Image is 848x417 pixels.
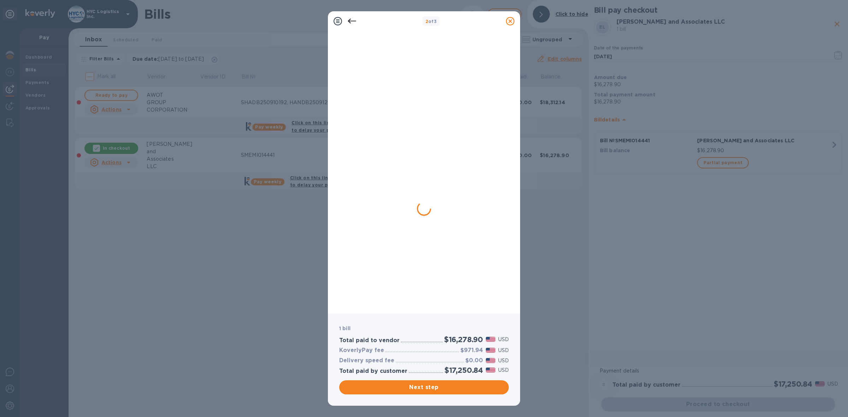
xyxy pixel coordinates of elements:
img: USD [486,348,495,353]
h3: Total paid by customer [339,368,407,375]
p: USD [498,367,509,374]
img: USD [486,337,495,342]
h2: $17,250.84 [444,366,483,375]
button: Next step [339,380,509,394]
h3: Delivery speed fee [339,357,394,364]
h3: $0.00 [465,357,483,364]
b: of 3 [425,19,437,24]
h3: $971.94 [460,347,483,354]
img: USD [486,368,495,373]
span: 2 [425,19,428,24]
img: USD [486,358,495,363]
b: 1 bill [339,326,351,331]
span: Next step [345,383,503,392]
p: USD [498,336,509,343]
h3: Total paid to vendor [339,337,400,344]
p: USD [498,357,509,364]
h3: KoverlyPay fee [339,347,384,354]
h2: $16,278.90 [444,335,483,344]
p: USD [498,347,509,354]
